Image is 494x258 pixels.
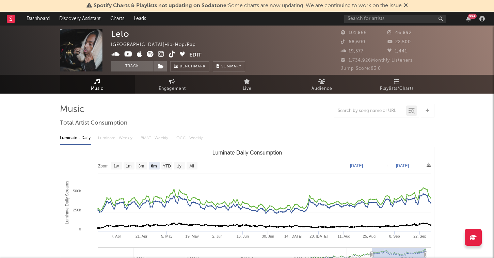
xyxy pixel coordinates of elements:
text: 28. [DATE] [309,234,328,238]
a: Discovery Assistant [54,12,106,26]
text: 30. Jun [262,234,274,238]
div: Lelo [111,29,129,39]
a: Leads [129,12,151,26]
text: 16. Jun [236,234,249,238]
a: Playlists/Charts [360,75,434,94]
span: Engagement [159,85,186,93]
span: Total Artist Consumption [60,119,127,127]
span: Summary [221,65,241,68]
span: 46,892 [387,31,412,35]
span: 1,734,926 Monthly Listeners [341,58,413,63]
span: Dismiss [404,3,408,9]
a: Engagement [135,75,210,94]
text: YTD [162,164,171,168]
text: Zoom [98,164,109,168]
text: 1y [177,164,181,168]
text: All [189,164,194,168]
text: 14. [DATE] [284,234,302,238]
text: 1m [126,164,131,168]
span: 101,866 [341,31,367,35]
input: Search by song name or URL [334,108,406,114]
text: 11. Aug [337,234,350,238]
button: Edit [189,51,202,59]
text: → [384,163,388,168]
span: Audience [312,85,332,93]
text: 3m [138,164,144,168]
div: 99 + [468,14,477,19]
text: 19. May [185,234,199,238]
div: Luminate - Daily [60,132,91,144]
text: Luminate Daily Consumption [212,150,282,156]
text: 0 [79,227,81,231]
div: [GEOGRAPHIC_DATA] | Hip-Hop/Rap [111,41,204,49]
a: Benchmark [170,61,209,71]
button: Track [111,61,154,71]
a: Charts [106,12,129,26]
span: : Some charts are now updating. We are continuing to work on the issue [94,3,402,9]
text: 21. Apr [136,234,147,238]
button: 99+ [466,16,471,21]
span: 1,441 [387,49,407,53]
text: [DATE] [396,163,409,168]
text: 1w [113,164,119,168]
span: 22,500 [387,40,411,44]
span: 19,577 [341,49,364,53]
text: 6m [151,164,157,168]
span: Jump Score: 83.0 [341,66,381,71]
span: Music [91,85,103,93]
span: Benchmark [180,63,206,71]
button: Summary [213,61,245,71]
text: 25. Aug [363,234,375,238]
a: Audience [285,75,360,94]
span: Spotify Charts & Playlists not updating on Sodatone [94,3,226,9]
text: 7. Apr [111,234,121,238]
text: 8. Sep [389,234,400,238]
input: Search for artists [344,15,446,23]
a: Live [210,75,285,94]
text: 500k [73,189,81,193]
text: 22. Sep [413,234,426,238]
span: 68,600 [341,40,365,44]
text: [DATE] [350,163,363,168]
a: Music [60,75,135,94]
text: 5. May [161,234,173,238]
span: Live [243,85,252,93]
text: 250k [73,208,81,212]
text: 2. Jun [212,234,222,238]
span: Playlists/Charts [380,85,414,93]
a: Dashboard [22,12,54,26]
text: Luminate Daily Streams [64,181,69,224]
